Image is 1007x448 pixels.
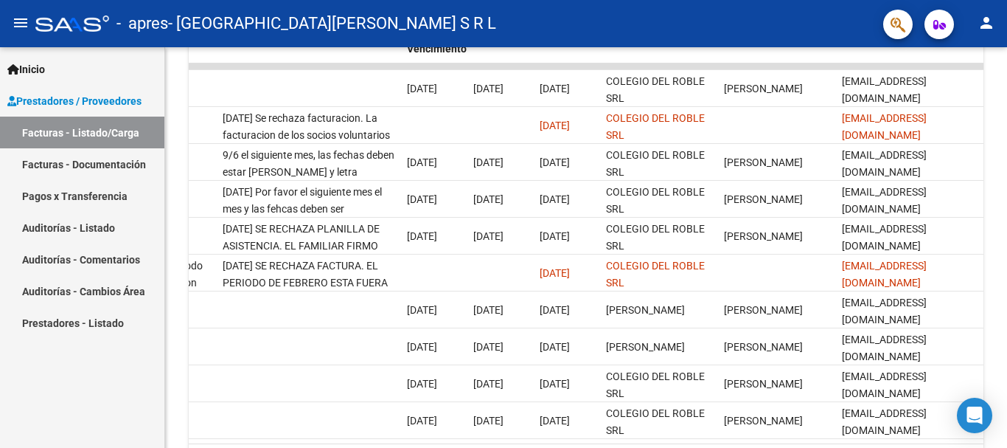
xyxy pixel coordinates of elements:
span: [DATE] [407,230,437,242]
div: Open Intercom Messenger [957,398,992,433]
span: Prestadores / Proveedores [7,93,142,109]
datatable-header-cell: Email [836,16,983,81]
span: - apres [116,7,168,40]
datatable-header-cell: Confirmado Por [718,16,836,81]
span: 9/6 el siguiente mes, las fechas deben estar [PERSON_NAME] y letra [PERSON_NAME] [223,149,394,195]
span: [PERSON_NAME] [724,83,803,94]
span: [EMAIL_ADDRESS][DOMAIN_NAME] [842,334,927,362]
span: [PERSON_NAME] [724,193,803,205]
span: [PERSON_NAME] [724,156,803,168]
span: [DATE] [473,341,503,353]
span: [EMAIL_ADDRESS][DOMAIN_NAME] [842,75,927,104]
span: [EMAIL_ADDRESS][DOMAIN_NAME] [842,371,927,399]
span: [DATE] [407,193,437,205]
span: [DATE] Se rechaza facturacion. La facturacion de los socios voluntarios (que no desregulan por ob... [223,112,392,225]
span: COLEGIO DEL ROBLE SRL [606,75,705,104]
span: COLEGIO DEL ROBLE SRL [606,112,705,141]
span: [DATE] [407,83,437,94]
span: [DATE] [540,304,570,316]
span: [EMAIL_ADDRESS][DOMAIN_NAME] [842,407,927,436]
span: COLEGIO DEL ROBLE SRL [606,149,705,178]
span: [DATE] [473,156,503,168]
span: [PERSON_NAME] [724,230,803,242]
span: [DATE] [473,415,503,427]
span: Inicio [7,61,45,77]
mat-icon: menu [12,14,29,32]
span: [PERSON_NAME] [724,378,803,390]
span: Fecha Vencimiento [407,26,467,55]
span: [DATE] [473,193,503,205]
span: [EMAIL_ADDRESS][DOMAIN_NAME] [842,260,927,289]
span: [DATE] [473,378,503,390]
span: [DATE] [473,304,503,316]
span: [DATE] [473,230,503,242]
span: [DATE] [407,415,437,427]
datatable-header-cell: Creado [534,16,600,81]
span: COLEGIO DEL ROBLE SRL [606,407,705,436]
span: [PERSON_NAME] [724,415,803,427]
span: [DATE] [540,378,570,390]
span: [DATE] [407,341,437,353]
span: [DATE] [540,156,570,168]
span: [DATE] [407,378,437,390]
span: [DATE] [540,120,570,131]
datatable-header-cell: Fecha Confimado [467,16,534,81]
span: [DATE] [540,341,570,353]
span: [DATE] Por favor el siguiente mes el mes y las fehcas deben ser [PERSON_NAME] y letra Gracias [PE... [223,186,382,248]
datatable-header-cell: Comentario Obra Social [217,16,401,81]
span: [PERSON_NAME] [606,341,685,353]
span: [EMAIL_ADDRESS][DOMAIN_NAME] [842,112,927,141]
span: COLEGIO DEL ROBLE SRL [606,260,705,289]
span: [DATE] [540,415,570,427]
span: [PERSON_NAME] [724,341,803,353]
span: - [GEOGRAPHIC_DATA][PERSON_NAME] S R L [168,7,496,40]
span: [DATE] [540,193,570,205]
span: [DATE] [407,156,437,168]
span: COLEGIO DEL ROBLE SRL [606,223,705,252]
span: [EMAIL_ADDRESS][DOMAIN_NAME] [842,297,927,325]
span: [EMAIL_ADDRESS][DOMAIN_NAME] [842,223,927,252]
datatable-header-cell: Usuario [600,16,718,81]
span: [PERSON_NAME] [606,304,685,316]
span: COLEGIO DEL ROBLE SRL [606,371,705,399]
mat-icon: person [978,14,995,32]
span: [PERSON_NAME] [724,304,803,316]
span: [DATE] [540,267,570,279]
span: [DATE] [540,83,570,94]
span: [DATE] [540,230,570,242]
span: [EMAIL_ADDRESS][DOMAIN_NAME] [842,186,927,215]
span: [DATE] [473,83,503,94]
span: COLEGIO DEL ROBLE SRL [606,186,705,215]
datatable-header-cell: Fecha Vencimiento [401,16,467,81]
span: [DATE] [407,304,437,316]
span: [EMAIL_ADDRESS][DOMAIN_NAME] [842,149,927,178]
